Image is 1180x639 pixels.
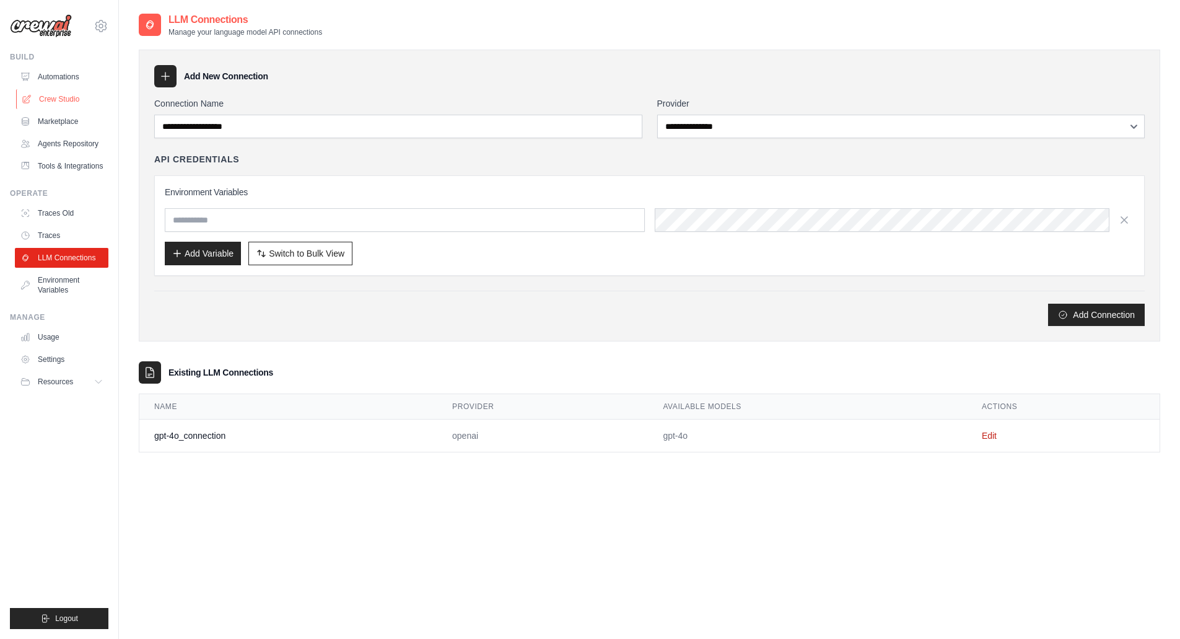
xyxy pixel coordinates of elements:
td: openai [437,420,648,452]
span: Resources [38,377,73,387]
button: Switch to Bulk View [248,242,352,265]
button: Logout [10,608,108,629]
a: Environment Variables [15,270,108,300]
a: Crew Studio [16,89,110,109]
button: Add Variable [165,242,241,265]
a: Edit [982,431,997,441]
th: Name [139,394,437,420]
button: Resources [15,372,108,392]
label: Connection Name [154,97,642,110]
a: LLM Connections [15,248,108,268]
a: Settings [15,350,108,369]
div: Manage [10,312,108,322]
a: Tools & Integrations [15,156,108,176]
td: gpt-4o [648,420,966,452]
th: Provider [437,394,648,420]
a: Marketplace [15,112,108,131]
h4: API Credentials [154,153,239,165]
span: Logout [55,614,78,624]
h3: Existing LLM Connections [168,366,273,379]
td: gpt-4o_connection [139,420,437,452]
div: Operate [10,188,108,198]
th: Actions [967,394,1160,420]
a: Agents Repository [15,134,108,154]
button: Add Connection [1048,304,1145,326]
p: Manage your language model API connections [168,27,322,37]
th: Available Models [648,394,966,420]
a: Traces [15,226,108,245]
a: Usage [15,327,108,347]
a: Traces Old [15,203,108,223]
h3: Add New Connection [184,70,268,82]
div: Build [10,52,108,62]
span: Switch to Bulk View [269,247,344,260]
h3: Environment Variables [165,186,1134,198]
a: Automations [15,67,108,87]
h2: LLM Connections [168,12,322,27]
img: Logo [10,14,72,38]
label: Provider [657,97,1145,110]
